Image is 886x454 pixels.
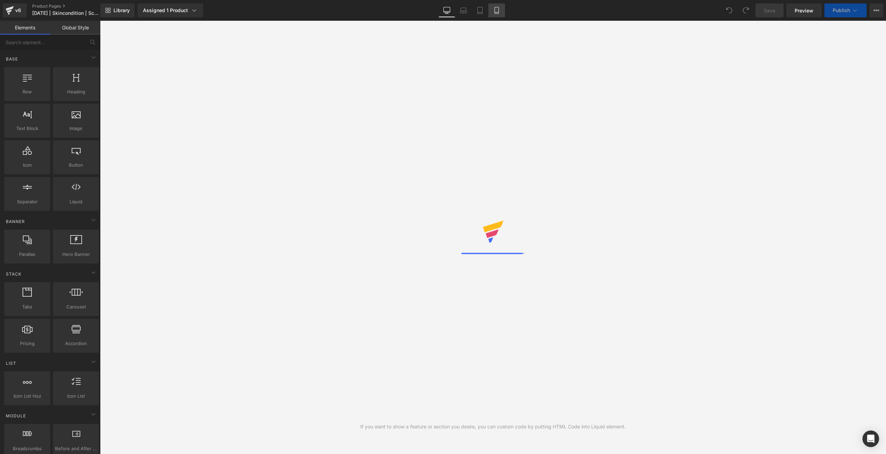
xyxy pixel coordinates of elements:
[55,303,97,311] span: Carousel
[100,3,135,17] a: New Library
[14,6,22,15] div: v6
[6,392,48,400] span: Icon List Hoz
[55,88,97,95] span: Heading
[55,161,97,169] span: Button
[5,56,19,62] span: Base
[3,3,27,17] a: v6
[55,340,97,347] span: Accordion
[862,430,879,447] div: Open Intercom Messenger
[739,3,753,17] button: Redo
[795,7,813,14] span: Preview
[6,340,48,347] span: Pricing
[5,360,17,367] span: List
[833,8,850,13] span: Publish
[764,7,775,14] span: Save
[55,125,97,132] span: Image
[5,413,27,419] span: Module
[32,3,112,9] a: Product Pages
[55,251,97,258] span: Hero Banner
[6,198,48,205] span: Separator
[869,3,883,17] button: More
[824,3,867,17] button: Publish
[6,88,48,95] span: Row
[5,271,22,277] span: Stack
[6,125,48,132] span: Text Block
[55,198,97,205] span: Liquid
[786,3,822,17] a: Preview
[5,218,26,225] span: Banner
[55,392,97,400] span: Icon List
[439,3,455,17] a: Desktop
[472,3,488,17] a: Tablet
[722,3,736,17] button: Undo
[143,7,198,14] div: Assigned 1 Product
[360,423,626,430] div: If you want to show a feature or section you desire, you can custom code by putting HTML Code int...
[6,161,48,169] span: Icon
[55,445,97,452] span: Before and After Images
[6,303,48,311] span: Tabs
[455,3,472,17] a: Laptop
[114,7,130,13] span: Library
[32,10,99,16] span: [DATE] | Skincondition | Scarcity
[50,21,100,35] a: Global Style
[6,445,48,452] span: Breadcrumbs
[488,3,505,17] a: Mobile
[6,251,48,258] span: Parallax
